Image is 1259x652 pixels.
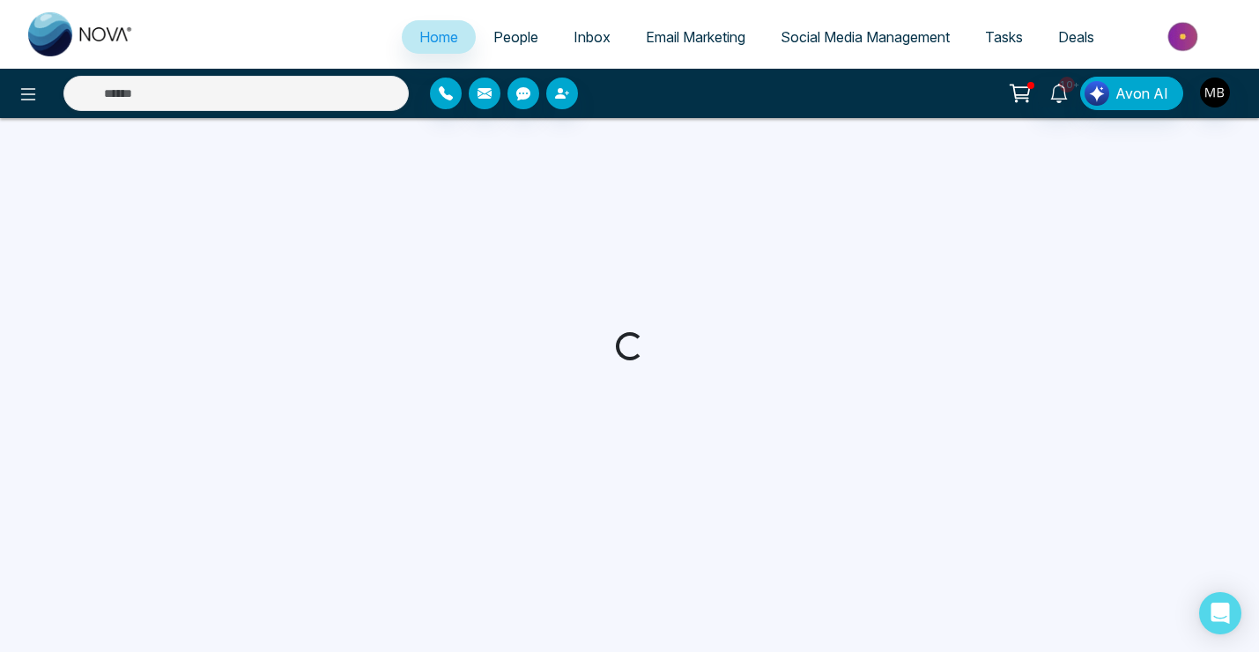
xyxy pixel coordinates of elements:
span: Deals [1058,28,1094,46]
img: User Avatar [1200,78,1230,107]
a: Tasks [967,20,1041,54]
div: Open Intercom Messenger [1199,592,1241,634]
a: Inbox [556,20,628,54]
a: Social Media Management [763,20,967,54]
img: Nova CRM Logo [28,12,134,56]
img: Market-place.gif [1121,17,1248,56]
a: Deals [1041,20,1112,54]
span: Avon AI [1115,83,1168,104]
a: Home [402,20,476,54]
img: Lead Flow [1085,81,1109,106]
span: Social Media Management [781,28,950,46]
a: Email Marketing [628,20,763,54]
span: Inbox [574,28,611,46]
span: Home [419,28,458,46]
span: 10+ [1059,77,1075,93]
span: Tasks [985,28,1023,46]
a: 10+ [1038,77,1080,107]
span: People [493,28,538,46]
span: Email Marketing [646,28,745,46]
a: People [476,20,556,54]
button: Avon AI [1080,77,1183,110]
